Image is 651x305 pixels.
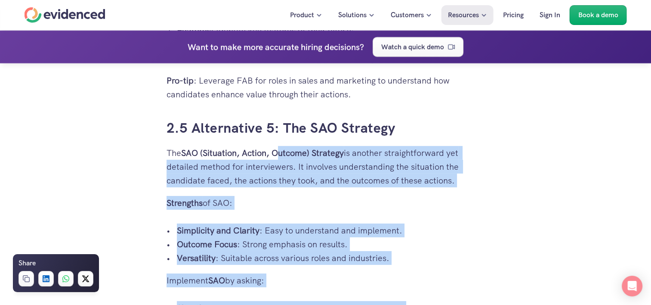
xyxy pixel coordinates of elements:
[177,225,259,236] strong: Simplicity and Clarity
[208,275,225,286] strong: SAO
[167,74,485,101] p: : Leverage FAB for roles in sales and marketing to understand how candidates enhance value throug...
[540,9,560,21] p: Sign In
[391,9,424,21] p: Customers
[503,9,524,21] p: Pricing
[177,251,485,265] p: : Suitable across various roles and industries.
[622,276,642,296] div: Open Intercom Messenger
[167,274,485,287] p: Implement by asking:
[177,237,485,251] p: : Strong emphasis on results.
[167,146,485,187] p: The is another straightforward yet detailed method for interviewers. It involves understanding th...
[177,53,208,64] strong: Benefits
[177,224,485,237] p: : Easy to understand and implement.
[381,41,444,52] p: Watch a quick demo
[181,147,344,159] strong: SAO (Situation, Action, Outcome) Strategy
[373,37,463,56] a: Watch a quick demo
[570,5,627,25] a: Book a demo
[533,5,567,25] a: Sign In
[167,196,485,210] p: of SAO:
[177,239,237,250] strong: Outcome Focus
[188,40,364,53] h4: Want to make more accurate hiring decisions?
[338,9,367,21] p: Solutions
[167,119,395,137] a: 2.5 Alternative 5: The SAO Strategy
[497,5,530,25] a: Pricing
[578,9,618,21] p: Book a demo
[448,9,479,21] p: Resources
[25,7,105,23] a: Home
[19,258,36,269] h6: Share
[167,197,203,209] strong: Strengths
[290,9,314,21] p: Product
[167,75,194,86] strong: Pro-tip
[177,252,216,264] strong: Versatility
